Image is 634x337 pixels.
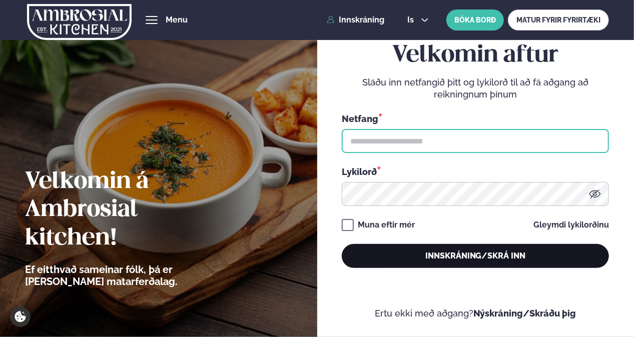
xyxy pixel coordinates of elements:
[407,16,417,24] span: is
[27,1,132,42] img: logo
[342,244,609,268] button: Innskráning/Skrá inn
[473,308,576,318] a: Nýskráning/Skráðu þig
[342,307,609,319] p: Ertu ekki með aðgang?
[342,41,609,69] h2: Velkomin aftur
[25,168,233,252] h2: Velkomin á Ambrosial kitchen!
[342,76,609,100] p: Sláðu inn netfangið þitt og lykilorð til að fá aðgang að reikningnum þínum
[25,263,233,287] p: Ef eitthvað sameinar fólk, þá er [PERSON_NAME] matarferðalag.
[533,221,609,229] a: Gleymdi lykilorðinu
[146,14,158,26] button: hamburger
[342,165,609,178] div: Lykilorð
[327,15,384,24] a: Innskráning
[399,16,437,24] button: is
[508,9,609,30] a: MATUR FYRIR FYRIRTÆKI
[446,9,504,30] button: BÓKA BORÐ
[10,306,31,327] a: Cookie settings
[342,112,609,125] div: Netfang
